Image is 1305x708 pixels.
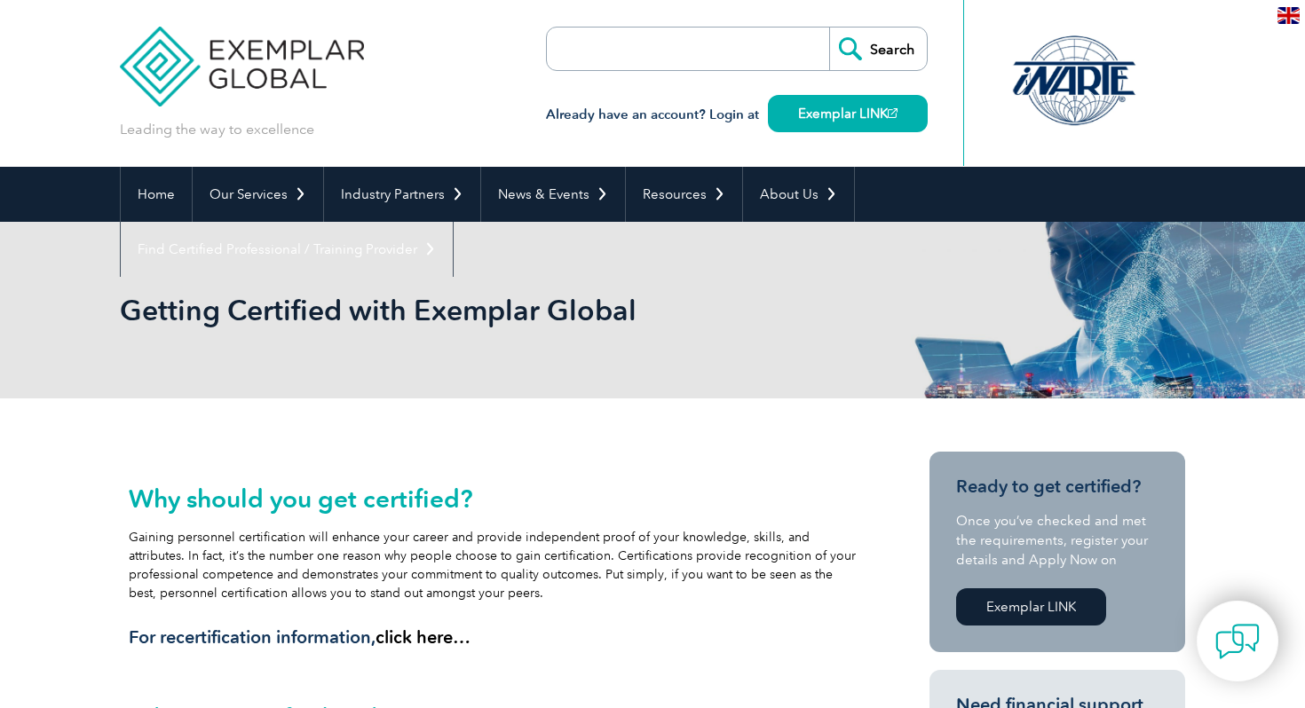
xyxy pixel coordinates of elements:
h2: Why should you get certified? [129,484,857,513]
p: Once you’ve checked and met the requirements, register your details and Apply Now on [956,511,1159,570]
h3: For recertification information, [129,626,857,649]
img: en [1277,7,1300,24]
a: Exemplar LINK [768,95,928,132]
input: Search [829,28,927,70]
div: Gaining personnel certification will enhance your career and provide independent proof of your kn... [129,484,857,649]
h3: Already have an account? Login at [546,104,928,126]
a: Find Certified Professional / Training Provider [121,222,453,277]
a: News & Events [481,167,625,222]
img: contact-chat.png [1215,619,1260,664]
a: Industry Partners [324,167,480,222]
a: Home [121,167,192,222]
a: Our Services [193,167,323,222]
h1: Getting Certified with Exemplar Global [120,293,802,327]
h3: Ready to get certified? [956,476,1159,498]
a: About Us [743,167,854,222]
p: Leading the way to excellence [120,120,314,139]
img: open_square.png [888,108,898,118]
a: Exemplar LINK [956,588,1106,625]
a: Resources [626,167,742,222]
a: click here… [376,626,471,648]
